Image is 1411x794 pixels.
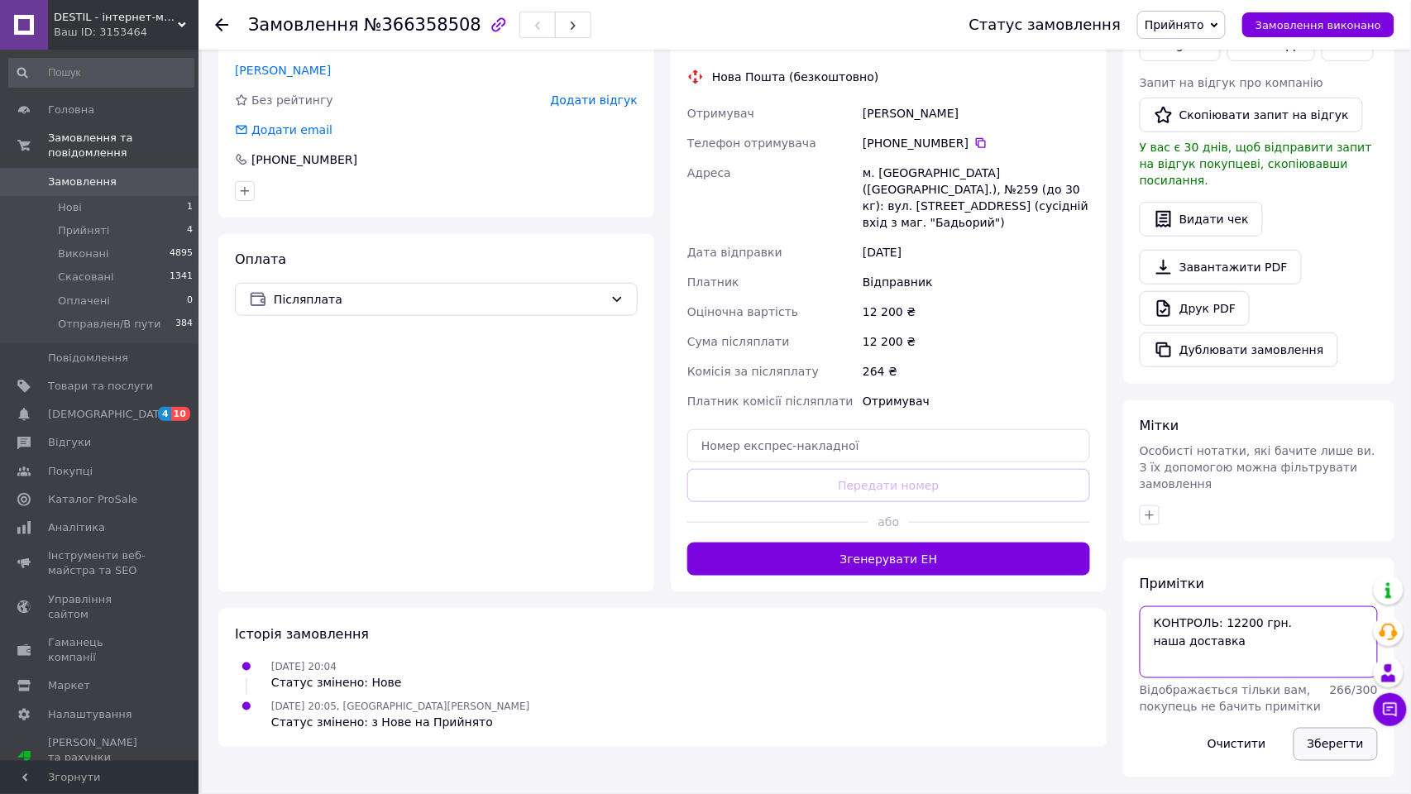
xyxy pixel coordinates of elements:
button: Скопіювати запит на відгук [1140,98,1363,132]
span: Відгуки [48,435,91,450]
input: Пошук [8,58,194,88]
span: Покупці [48,464,93,479]
div: [DATE] [859,237,1093,267]
div: Додати email [250,122,334,138]
span: [PERSON_NAME] та рахунки [48,735,153,781]
a: Завантажити PDF [1140,250,1302,285]
div: Нова Пошта (безкоштовно) [708,69,883,85]
span: Без рейтингу [251,93,333,107]
span: Прийняті [58,223,109,238]
span: [DEMOGRAPHIC_DATA] [48,407,170,422]
span: Історія замовлення [235,626,369,642]
span: Телефон отримувача [687,136,816,150]
span: Отримувач [687,107,754,120]
span: 4 [158,407,171,421]
span: Повідомлення [48,351,128,366]
span: Платник комісії післяплати [687,395,854,408]
div: Статус змінено: з Нове на Прийнято [271,714,529,730]
div: Статус замовлення [969,17,1122,33]
a: Друк PDF [1140,291,1250,326]
span: Комісія за післяплату [687,365,819,378]
span: Оціночна вартість [687,305,798,318]
span: Особисті нотатки, які бачите лише ви. З їх допомогою можна фільтрувати замовлення [1140,444,1375,490]
span: 1341 [170,270,193,285]
span: [DATE] 20:05, [GEOGRAPHIC_DATA][PERSON_NAME] [271,701,529,712]
div: 12 200 ₴ [859,327,1093,356]
div: Відправник [859,267,1093,297]
span: або [868,514,909,530]
button: Зберегти [1294,728,1378,761]
div: 264 ₴ [859,356,1093,386]
div: [PHONE_NUMBER] [863,135,1090,151]
span: Відображається тільки вам, покупець не бачить примітки [1140,683,1321,713]
span: Платник [687,275,739,289]
div: [PERSON_NAME] [859,98,1093,128]
div: [PHONE_NUMBER] [250,151,359,168]
span: 10 [171,407,190,421]
span: №366358508 [364,15,481,35]
button: Згенерувати ЕН [687,543,1090,576]
span: 266 / 300 [1330,683,1378,696]
span: Маркет [48,678,90,693]
div: Ваш ID: 3153464 [54,25,198,40]
span: Примітки [1140,576,1204,591]
button: Чат з покупцем [1374,693,1407,726]
span: 1 [187,200,193,215]
div: Додати email [233,122,334,138]
span: Управління сайтом [48,592,153,622]
span: 0 [187,294,193,309]
span: Оплачені [58,294,110,309]
div: Отримувач [859,386,1093,416]
span: Сума післяплати [687,335,790,348]
div: 12 200 ₴ [859,297,1093,327]
button: Очистити [1193,728,1280,761]
span: 4895 [170,246,193,261]
span: Запит на відгук про компанію [1140,76,1323,89]
span: 4 [187,223,193,238]
span: Замовлення та повідомлення [48,131,198,160]
span: DESTIL - інтернет-магазин сантехніки [54,10,178,25]
a: [PERSON_NAME] [235,64,331,77]
span: Нові [58,200,82,215]
span: 384 [175,317,193,332]
span: Аналітика [48,520,105,535]
span: Дата відправки [687,246,782,259]
span: Замовлення виконано [1256,19,1381,31]
input: Номер експрес-накладної [687,429,1090,462]
span: Каталог ProSale [48,492,137,507]
span: Товари та послуги [48,379,153,394]
span: [DATE] 20:04 [271,661,337,672]
button: Дублювати замовлення [1140,332,1338,367]
span: Отправлен/В пути [58,317,161,332]
span: У вас є 30 днів, щоб відправити запит на відгук покупцеві, скопіювавши посилання. [1140,141,1372,187]
span: Інструменти веб-майстра та SEO [48,548,153,578]
span: Головна [48,103,94,117]
span: Додати відгук [551,93,638,107]
button: Видати чек [1140,202,1263,237]
span: Адреса [687,166,731,179]
span: Післяплата [274,290,604,309]
span: Налаштування [48,707,132,722]
div: Статус змінено: Нове [271,674,402,691]
div: м. [GEOGRAPHIC_DATA] ([GEOGRAPHIC_DATA].), №259 (до 30 кг): вул. [STREET_ADDRESS] (сусідній вхід ... [859,158,1093,237]
span: Виконані [58,246,109,261]
span: Замовлення [248,15,359,35]
textarea: КОНТРОЛЬ: 12200 грн. наша доставка [1140,606,1378,677]
span: Мітки [1140,418,1179,433]
div: Повернутися назад [215,17,228,33]
span: Прийнято [1145,18,1204,31]
span: Оплата [235,251,286,267]
button: Замовлення виконано [1242,12,1394,37]
span: Гаманець компанії [48,635,153,665]
span: Скасовані [58,270,114,285]
span: Замовлення [48,175,117,189]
